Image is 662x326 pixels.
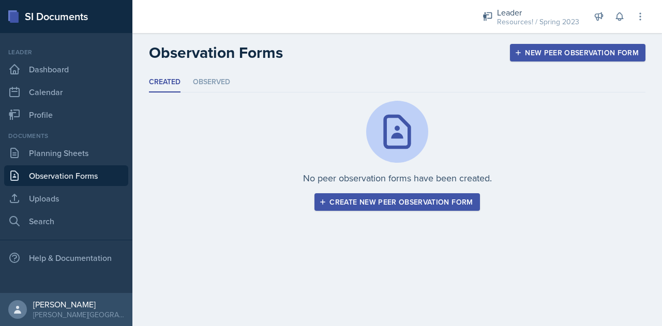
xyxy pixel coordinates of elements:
[33,309,124,320] div: [PERSON_NAME][GEOGRAPHIC_DATA]
[4,188,128,209] a: Uploads
[4,247,128,268] div: Help & Documentation
[149,43,283,62] h2: Observation Forms
[4,82,128,102] a: Calendar
[149,72,180,92] li: Created
[4,143,128,163] a: Planning Sheets
[517,49,639,57] div: New Peer Observation Form
[314,193,479,211] button: Create new peer observation form
[4,104,128,125] a: Profile
[497,6,579,19] div: Leader
[4,48,128,57] div: Leader
[303,171,492,185] p: No peer observation forms have been created.
[497,17,579,27] div: Resources! / Spring 2023
[510,44,645,61] button: New Peer Observation Form
[4,131,128,141] div: Documents
[4,211,128,231] a: Search
[193,72,230,92] li: Observed
[33,299,124,309] div: [PERSON_NAME]
[4,59,128,80] a: Dashboard
[4,165,128,186] a: Observation Forms
[321,198,473,206] div: Create new peer observation form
